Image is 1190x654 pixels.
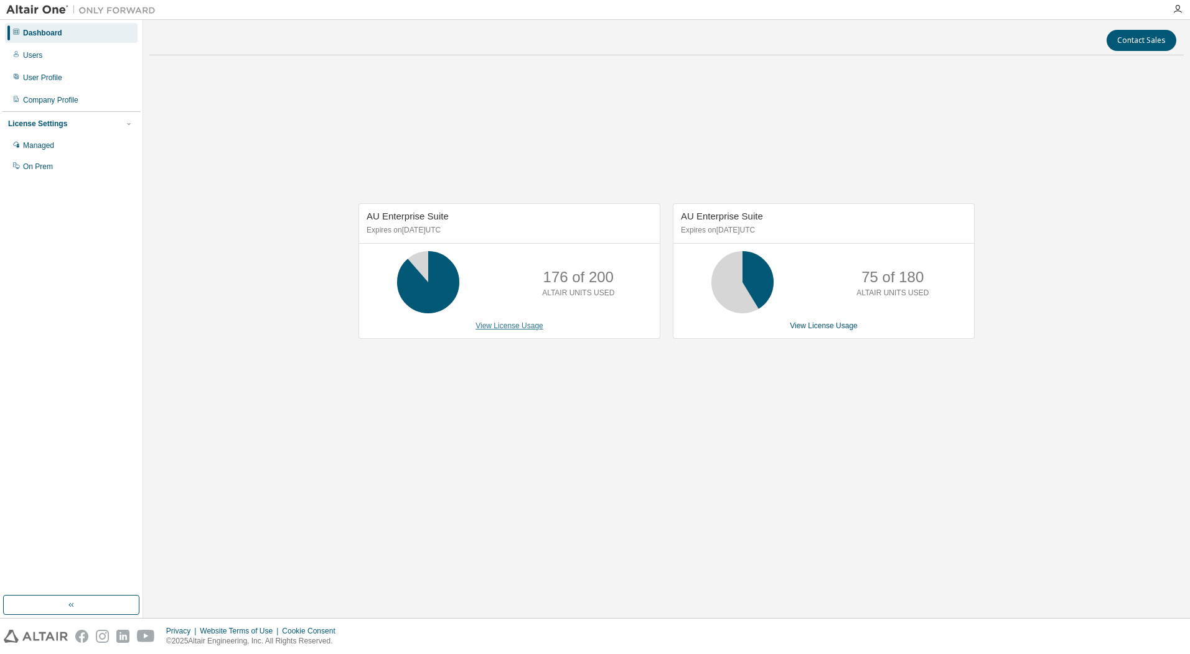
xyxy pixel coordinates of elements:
[367,225,649,236] p: Expires on [DATE] UTC
[681,225,963,236] p: Expires on [DATE] UTC
[542,288,614,298] p: ALTAIR UNITS USED
[681,211,763,221] span: AU Enterprise Suite
[856,288,929,298] p: ALTAIR UNITS USED
[861,267,924,288] p: 75 of 180
[543,267,614,288] p: 176 of 200
[23,28,62,38] div: Dashboard
[1107,30,1176,51] button: Contact Sales
[137,630,155,643] img: youtube.svg
[23,50,42,60] div: Users
[282,626,342,636] div: Cookie Consent
[75,630,88,643] img: facebook.svg
[4,630,68,643] img: altair_logo.svg
[23,95,78,105] div: Company Profile
[23,162,53,172] div: On Prem
[790,321,858,330] a: View License Usage
[367,211,449,221] span: AU Enterprise Suite
[476,321,543,330] a: View License Usage
[200,626,282,636] div: Website Terms of Use
[6,4,162,16] img: Altair One
[166,626,200,636] div: Privacy
[8,119,67,129] div: License Settings
[96,630,109,643] img: instagram.svg
[23,73,62,83] div: User Profile
[23,140,54,150] div: Managed
[166,636,343,647] p: © 2025 Altair Engineering, Inc. All Rights Reserved.
[116,630,129,643] img: linkedin.svg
